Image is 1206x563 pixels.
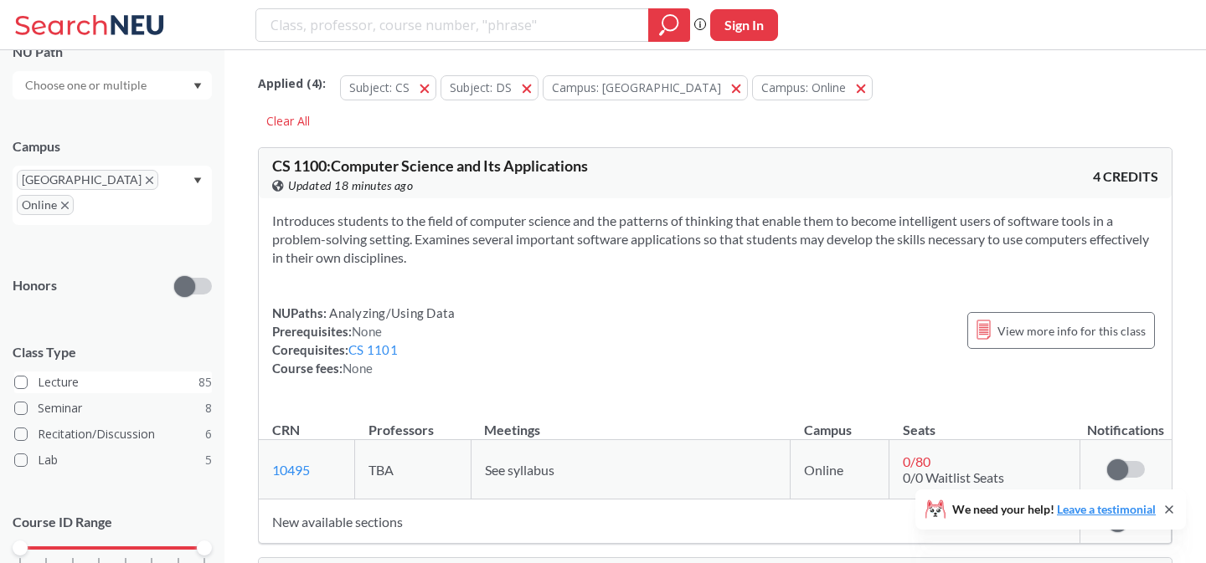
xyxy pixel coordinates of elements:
[903,469,1004,485] span: 0/0 Waitlist Seats
[355,440,472,499] td: TBA
[17,170,158,190] span: [GEOGRAPHIC_DATA]X to remove pill
[340,75,436,100] button: Subject: CS
[258,74,326,93] span: Applied ( 4 ):
[1080,404,1172,440] th: Notifications
[791,440,889,499] td: Online
[14,371,212,393] label: Lecture
[343,361,373,376] span: None
[352,324,382,339] span: None
[13,166,212,225] div: [GEOGRAPHIC_DATA]X to remove pillOnlineX to remove pillDropdown arrow
[14,449,212,471] label: Lab
[272,421,300,439] div: CRN
[13,276,57,295] p: Honors
[952,504,1156,515] span: We need your help!
[193,83,202,90] svg: Dropdown arrow
[269,11,636,39] input: Class, professor, course number, "phrase"
[14,397,212,419] label: Seminar
[1057,502,1156,516] a: Leave a testimonial
[17,195,74,215] span: OnlineX to remove pill
[450,79,512,95] span: Subject: DS
[13,513,212,532] p: Course ID Range
[471,404,790,440] th: Meetings
[205,399,212,417] span: 8
[272,304,455,377] div: NUPaths: Prerequisites: Corequisites: Course fees:
[258,109,318,134] div: Clear All
[13,71,212,100] div: Dropdown arrow
[205,451,212,469] span: 5
[552,79,721,95] span: Campus: [GEOGRAPHIC_DATA]
[198,373,212,392] span: 85
[13,43,212,61] div: NU Path
[61,202,69,209] svg: X to remove pill
[193,177,202,184] svg: Dropdown arrow
[710,9,778,41] button: Sign In
[327,305,455,320] span: Analyzing/Using Data
[543,75,748,100] button: Campus: [GEOGRAPHIC_DATA]
[659,13,679,37] svg: magnifying glass
[14,423,212,445] label: Recitation/Discussion
[791,404,889,440] th: Campus
[272,212,1158,267] section: Introduces students to the field of computer science and the patterns of thinking that enable the...
[272,156,588,175] span: CS 1100 : Computer Science and Its Applications
[355,404,472,440] th: Professors
[997,320,1146,341] span: View more info for this class
[441,75,539,100] button: Subject: DS
[288,177,413,195] span: Updated 18 minutes ago
[761,79,846,95] span: Campus: Online
[1093,167,1158,186] span: 4 CREDITS
[205,425,212,443] span: 6
[259,499,1080,544] td: New available sections
[17,75,157,95] input: Choose one or multiple
[13,343,212,361] span: Class Type
[348,342,398,357] a: CS 1101
[272,462,310,478] a: 10495
[648,8,690,42] div: magnifying glass
[146,177,153,184] svg: X to remove pill
[13,137,212,156] div: Campus
[889,404,1080,440] th: Seats
[485,462,554,478] span: See syllabus
[349,79,410,95] span: Subject: CS
[903,453,930,469] span: 0 / 80
[752,75,873,100] button: Campus: Online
